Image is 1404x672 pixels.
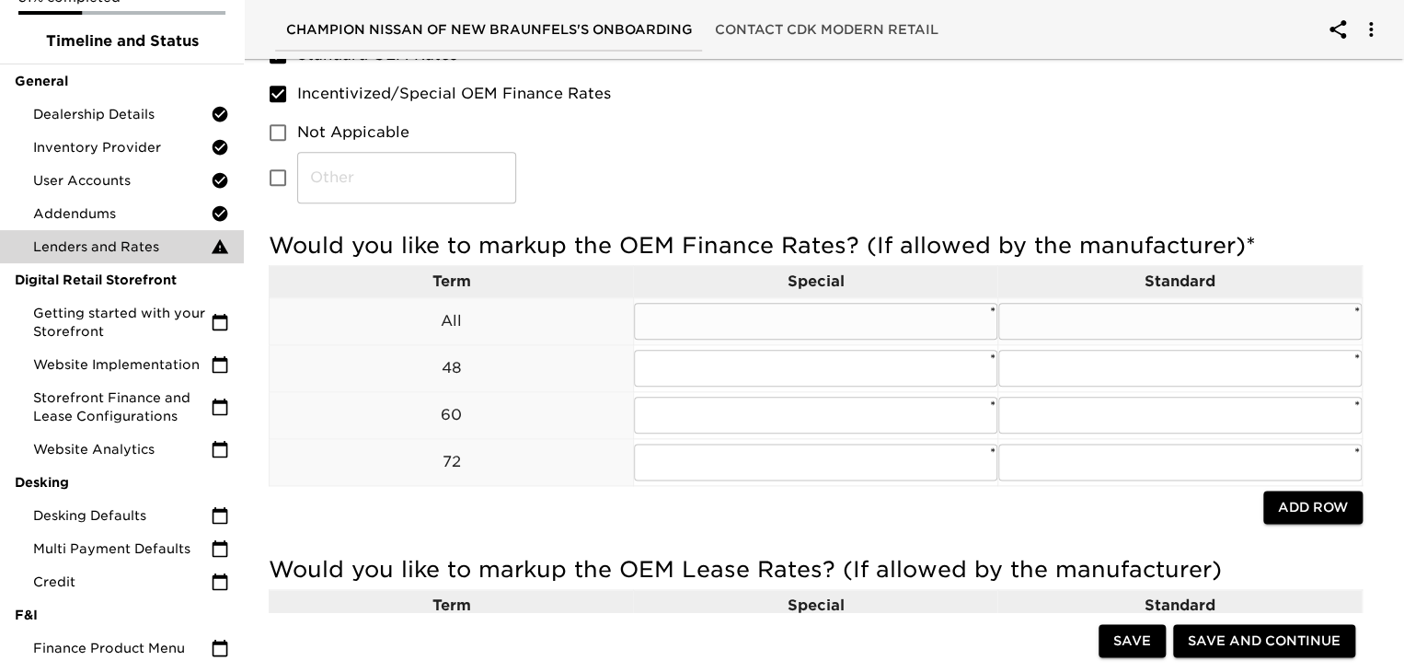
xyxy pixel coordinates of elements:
p: Special [634,271,997,293]
span: Website Analytics [33,440,211,458]
span: Addendums [33,204,211,223]
span: Storefront Finance and Lease Configurations [33,388,211,425]
span: Credit [33,573,211,591]
p: Term [270,271,633,293]
span: Desking Defaults [33,506,211,525]
span: Inventory Provider [33,138,211,156]
span: Save [1113,630,1151,653]
span: Save and Continue [1188,630,1341,653]
span: Digital Retail Storefront [15,271,229,289]
button: account of current user [1316,7,1360,52]
p: 72 [270,451,633,473]
h5: Would you like to markup the OEM Lease Rates? (If allowed by the manufacturer) [269,555,1363,585]
button: Save and Continue [1173,624,1355,658]
span: Not Appicable [297,122,409,144]
p: 60 [270,404,633,426]
p: Term [270,595,633,617]
button: Save [1099,624,1166,658]
span: Desking [15,473,229,492]
span: F&I [15,606,229,624]
p: Special [634,595,997,617]
span: Lenders and Rates [33,238,211,256]
span: Incentivized/Special OEM Finance Rates [297,83,611,105]
h5: Would you like to markup the OEM Finance Rates? (If allowed by the manufacturer) [269,231,1363,261]
span: Getting started with your Storefront [33,304,211,341]
span: Add Row [1278,496,1348,519]
span: Champion Nissan of New Braunfels's Onboarding [286,18,693,41]
button: account of current user [1349,7,1393,52]
span: Website Implementation [33,355,211,374]
input: Other [297,152,516,203]
span: Finance Product Menu [33,639,211,657]
p: Standard [998,595,1362,617]
button: Add Row [1263,491,1363,525]
span: Dealership Details [33,105,211,123]
span: General [15,72,229,90]
p: 48 [270,357,633,379]
span: User Accounts [33,171,211,190]
p: All [270,310,633,332]
p: Standard [998,271,1362,293]
span: Timeline and Status [15,30,229,52]
span: Contact CDK Modern Retail [715,18,938,41]
span: Multi Payment Defaults [33,539,211,558]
